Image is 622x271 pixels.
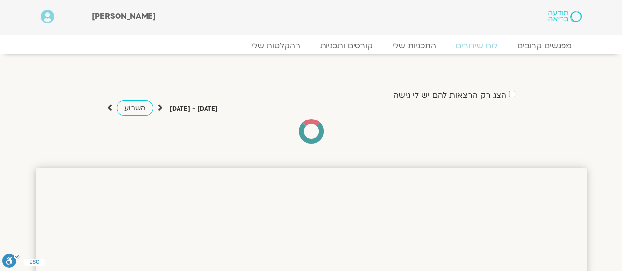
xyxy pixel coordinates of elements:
[507,41,582,51] a: מפגשים קרובים
[170,104,218,114] p: [DATE] - [DATE]
[241,41,310,51] a: ההקלטות שלי
[310,41,383,51] a: קורסים ותכניות
[446,41,507,51] a: לוח שידורים
[393,91,506,100] label: הצג רק הרצאות להם יש לי גישה
[124,103,146,113] span: השבוע
[117,100,153,116] a: השבוע
[92,11,156,22] span: [PERSON_NAME]
[383,41,446,51] a: התכניות שלי
[41,41,582,51] nav: Menu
